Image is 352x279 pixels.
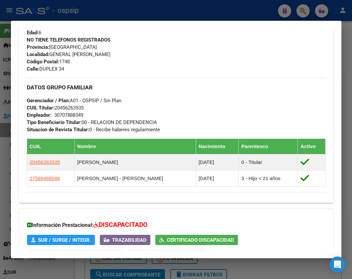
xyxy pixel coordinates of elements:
th: Parentesco [239,139,298,154]
button: Trazabilidad [100,235,150,245]
span: 6 [27,30,41,36]
button: Prestaciones Auditadas [129,250,206,260]
td: 0 - Titular [239,154,298,170]
span: Certificado Discapacidad [167,237,234,243]
strong: Calle: [27,66,39,72]
h3: DATOS GRUPO FAMILIAR [27,84,326,91]
strong: Situacion de Revista Titular: [27,127,89,133]
span: 1748 [27,59,70,65]
span: A01 - OSPSIP / Sin Plan [27,98,121,104]
h3: Información Prestacional: [27,220,325,230]
strong: Localidad: [27,51,49,57]
button: Not. Internacion / Censo Hosp. [27,250,124,260]
strong: Tipo Beneficiario Titular: [27,119,82,125]
td: [PERSON_NAME] [74,154,196,170]
span: 27569466046 [30,175,60,181]
button: SUR / SURGE / INTEGR. [27,235,95,245]
strong: CUIL Titular: [27,105,55,111]
th: Nacimiento [196,139,239,154]
span: SUR / SURGE / INTEGR. [38,237,91,243]
td: [DATE] [196,170,239,186]
strong: Empleador: [27,112,52,118]
span: 0 - Recibe haberes regularmente [27,127,160,133]
span: DISCAPACITADO [99,221,147,229]
th: Activo [298,139,325,154]
th: Nombre [74,139,196,154]
span: DUPLEX 34 [27,66,64,72]
strong: Provincia: [27,44,49,50]
td: [DATE] [196,154,239,170]
div: 30707888349 [54,111,83,119]
button: Certificado Discapacidad [155,235,238,245]
span: [GEOGRAPHIC_DATA] [27,44,97,50]
span: 20456263535 [30,159,60,165]
strong: NO TIENE TELEFONOS REGISTRADOS [27,37,110,43]
th: CUIL [27,139,74,154]
strong: Gerenciador / Plan: [27,98,70,104]
span: 20456263535 [27,105,84,111]
td: [PERSON_NAME] - [PERSON_NAME] [74,170,196,186]
span: Trazabilidad [112,237,146,243]
strong: Edad: [27,30,39,36]
strong: Código Postal: [27,59,59,65]
div: Open Intercom Messenger [330,257,345,272]
span: GENERAL [PERSON_NAME] [27,51,110,57]
td: 3 - Hijo < 21 años [239,170,298,186]
span: 00 - RELACION DE DEPENDENCIA [27,119,157,125]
